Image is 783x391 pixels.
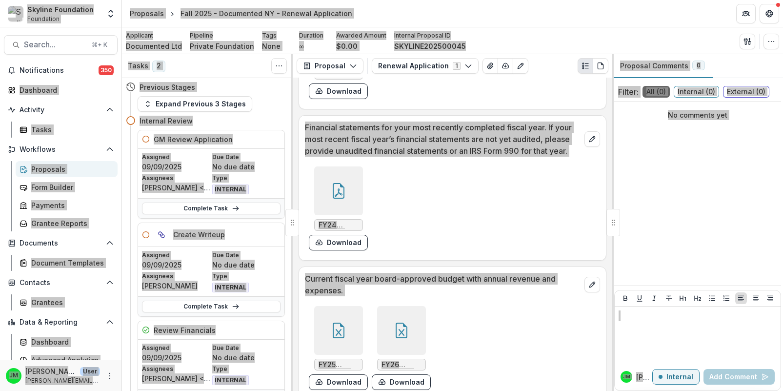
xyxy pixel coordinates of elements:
[309,235,368,250] button: download-form-response
[297,58,363,74] button: Proposal
[99,65,114,75] span: 350
[16,255,118,271] a: Document Templates
[104,370,116,382] button: More
[142,162,210,172] p: 09/09/2025
[212,251,281,260] p: Due Date
[8,6,23,21] img: Skyline Foundation
[692,292,703,304] button: Heading 2
[663,292,675,304] button: Strike
[636,372,652,382] p: [PERSON_NAME]
[142,203,281,214] a: Complete Task
[31,258,110,268] div: Document Templates
[4,82,118,98] a: Dashboard
[262,41,281,51] p: None
[190,31,213,40] p: Pipeline
[319,221,359,229] span: FY24 Audited Financial Statements.pdf
[16,352,118,368] a: Advanced Analytics
[648,292,660,304] button: Italicize
[309,166,368,250] div: FY24 Audited Financial Statements.pdfdownload-form-response
[142,281,210,291] p: [PERSON_NAME]
[31,200,110,210] div: Payments
[735,292,747,304] button: Align Left
[750,292,762,304] button: Align Center
[305,273,581,296] p: Current fiscal year board-approved budget with annual revenue and expenses.
[20,239,102,247] span: Documents
[140,116,193,126] h4: Internal Review
[642,86,670,98] span: All ( 0 )
[142,260,210,270] p: 09/09/2025
[20,279,102,287] span: Contacts
[126,31,153,40] p: Applicant
[309,374,368,390] button: download-form-response
[31,355,110,365] div: Advanced Analytics
[16,122,118,138] a: Tasks
[212,162,281,172] p: No due date
[666,373,693,381] p: Internal
[271,58,287,74] button: Toggle View Cancelled Tasks
[20,66,99,75] span: Notifications
[20,318,102,327] span: Data & Reporting
[138,96,252,112] button: Expand Previous 3 Stages
[4,62,118,78] button: Notifications350
[9,372,18,379] div: Jenny Montoya
[142,373,210,384] p: [PERSON_NAME] <[PERSON_NAME][EMAIL_ADDRESS][DOMAIN_NAME]>
[723,86,769,98] span: External ( 0 )
[482,58,498,74] button: View Attached Files
[212,174,281,183] p: Type
[212,185,249,194] span: INTERNAL
[4,142,118,157] button: Open Workflows
[154,325,216,335] h5: Review Financials
[31,124,110,135] div: Tasks
[299,31,323,40] p: Duration
[212,352,281,363] p: No due date
[142,344,210,352] p: Assigned
[16,334,118,350] a: Dashboard
[31,218,110,228] div: Grantee Reports
[623,374,630,379] div: Jenny Montoya
[764,292,776,304] button: Align Right
[31,164,110,174] div: Proposals
[142,174,210,183] p: Assignees
[142,153,210,162] p: Assigned
[578,58,593,74] button: Plaintext view
[513,58,528,74] button: Edit as form
[130,8,164,19] div: Proposals
[126,6,168,21] a: Proposals
[16,294,118,310] a: Grantees
[584,277,600,292] button: edit
[262,31,277,40] p: Tags
[181,8,352,19] div: Fall 2025 - Documented NY - Renewal Application
[154,134,233,144] h5: GM Review Application
[309,83,368,99] button: download-form-response
[212,365,281,373] p: Type
[372,374,431,390] button: download-form-response
[372,58,479,74] button: Renewal Application1
[618,86,639,98] p: Filter:
[20,145,102,154] span: Workflows
[24,40,86,49] span: Search...
[27,15,60,23] span: Foundation
[584,131,600,147] button: edit
[736,4,756,23] button: Partners
[721,292,732,304] button: Ordered List
[336,41,358,51] p: $0.00
[634,292,645,304] button: Underline
[16,197,118,213] a: Payments
[394,31,451,40] p: Internal Proposal ID
[612,54,713,78] button: Proposal Comments
[697,62,701,69] span: 0
[706,292,718,304] button: Bullet List
[703,369,775,385] button: Add Comment
[4,35,118,55] button: Search...
[212,260,281,270] p: No due date
[142,352,210,363] p: 09/09/2025
[126,41,182,51] a: Documented Ltd
[620,292,631,304] button: Bold
[372,306,431,390] div: FY26 Approved Documented Budget with FTE.xlsxdownload-form-response
[212,344,281,352] p: Due Date
[31,182,110,192] div: Form Builder
[173,229,225,240] h5: Create Writeup
[31,337,110,347] div: Dashboard
[593,58,608,74] button: PDF view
